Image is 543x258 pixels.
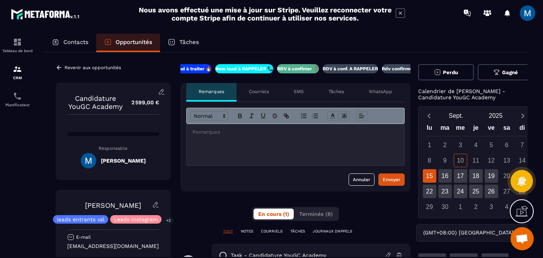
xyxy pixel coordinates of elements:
[469,169,483,183] div: 18
[515,229,521,237] input: Search for option
[67,146,159,151] p: Responsable
[422,138,530,214] div: Calendar days
[13,64,22,74] img: formation
[241,229,253,234] p: NOTES
[199,88,224,95] p: Remarques
[469,154,483,167] div: 11
[2,103,33,107] p: Planificateur
[437,122,453,136] div: ma
[438,169,452,183] div: 16
[485,154,498,167] div: 12
[485,185,498,198] div: 26
[2,32,33,59] a: formationformationTableau de bord
[423,185,436,198] div: 22
[416,224,533,242] div: Search for option
[67,94,124,110] p: Candidature YouGC Academy
[438,185,452,198] div: 23
[500,169,514,183] div: 20
[516,154,529,167] div: 14
[469,185,483,198] div: 25
[290,229,305,234] p: TÂCHES
[223,229,233,234] p: TOUT
[423,169,436,183] div: 15
[422,122,530,214] div: Calendar wrapper
[423,200,436,214] div: 29
[423,138,436,152] div: 1
[215,66,273,72] p: New lead à RAPPELER 📞
[500,200,514,214] div: 4
[2,86,33,113] a: schedulerschedulerPlanificateur
[378,173,405,186] button: Envoyer
[418,64,474,80] button: Perdu
[454,138,467,152] div: 3
[514,122,530,136] div: di
[261,229,283,234] p: COURRIELS
[421,229,515,237] span: (GMT+08:00) [GEOGRAPHIC_DATA]
[160,34,207,52] a: Tâches
[44,34,96,52] a: Contacts
[453,122,468,136] div: me
[114,217,158,222] p: Leads Instagram
[469,138,483,152] div: 4
[258,211,289,217] span: En cours (1)
[422,110,436,121] button: Previous month
[423,154,436,167] div: 8
[418,88,533,100] p: Calendrier de [PERSON_NAME] - Candidature YouGC Academy
[96,34,160,52] a: Opportunités
[2,49,33,53] p: Tableau de bord
[2,76,33,80] p: CRM
[349,173,374,186] button: Annuler
[294,209,337,219] button: Terminés (8)
[57,217,104,222] p: leads entrants vsl
[499,122,514,136] div: sa
[438,138,452,152] div: 2
[516,138,529,152] div: 7
[422,122,437,136] div: lu
[11,7,80,21] img: logo
[323,66,378,72] p: RDV à conf. A RAPPELER
[313,229,352,234] p: JOURNAUX D'APPELS
[500,138,514,152] div: 6
[85,201,141,209] a: [PERSON_NAME]
[483,122,499,136] div: ve
[438,154,452,167] div: 9
[502,70,518,75] span: Gagné
[13,92,22,101] img: scheduler
[67,243,159,250] p: [EMAIL_ADDRESS][DOMAIN_NAME]
[116,39,152,46] p: Opportunités
[476,109,516,122] button: Open years overlay
[382,66,419,72] p: Rdv confirmé ✅
[163,66,211,72] p: New lead à traiter 🔥
[478,64,533,80] button: Gagné
[454,154,467,167] div: 10
[454,185,467,198] div: 24
[436,109,476,122] button: Open months overlay
[468,122,483,136] div: je
[163,216,174,224] p: +2
[500,154,514,167] div: 13
[101,158,146,164] h5: [PERSON_NAME]
[516,110,530,121] button: Next month
[277,66,319,72] p: RDV à confimer ❓
[138,6,392,22] h2: Nous avons effectué une mise à jour sur Stripe. Veuillez reconnecter votre compte Stripe afin de ...
[454,200,467,214] div: 1
[65,65,121,70] p: Revenir aux opportunités
[63,39,89,46] p: Contacts
[329,88,344,95] p: Tâches
[249,88,269,95] p: Courriels
[369,88,392,95] p: WhatsApp
[179,39,199,46] p: Tâches
[454,169,467,183] div: 17
[500,185,514,198] div: 27
[438,200,452,214] div: 30
[2,59,33,86] a: formationformationCRM
[511,227,534,250] div: Ouvrir le chat
[294,88,304,95] p: SMS
[124,95,159,110] p: 2 599,00 €
[469,200,483,214] div: 2
[254,209,294,219] button: En cours (1)
[485,200,498,214] div: 3
[485,138,498,152] div: 5
[485,169,498,183] div: 19
[443,70,458,75] span: Perdu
